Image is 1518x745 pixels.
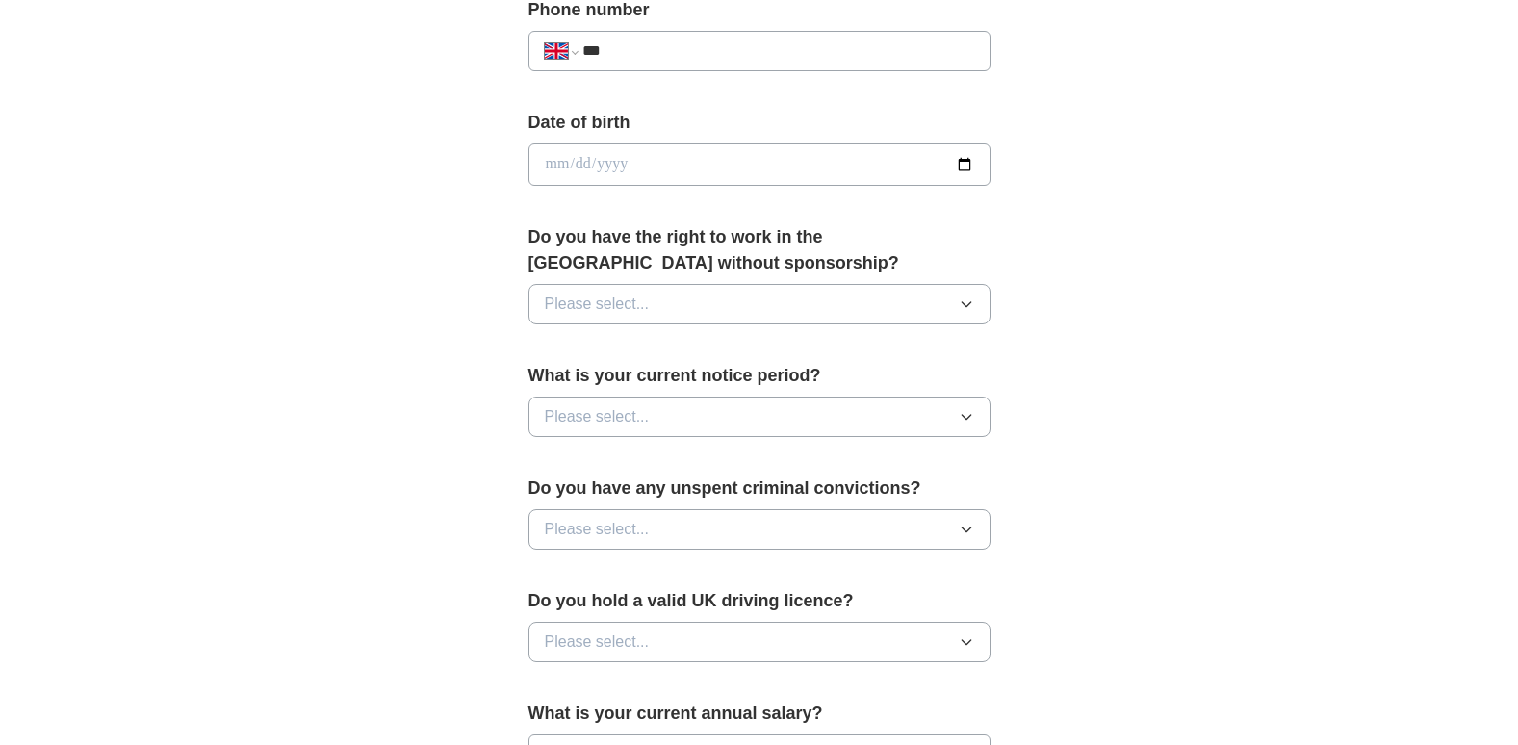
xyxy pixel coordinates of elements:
span: Please select... [545,518,650,541]
label: Do you have the right to work in the [GEOGRAPHIC_DATA] without sponsorship? [528,224,991,276]
span: Please select... [545,630,650,654]
button: Please select... [528,284,991,324]
label: Do you hold a valid UK driving licence? [528,588,991,614]
button: Please select... [528,397,991,437]
label: Do you have any unspent criminal convictions? [528,475,991,501]
button: Please select... [528,622,991,662]
label: Date of birth [528,110,991,136]
label: What is your current notice period? [528,363,991,389]
label: What is your current annual salary? [528,701,991,727]
span: Please select... [545,293,650,316]
span: Please select... [545,405,650,428]
button: Please select... [528,509,991,550]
